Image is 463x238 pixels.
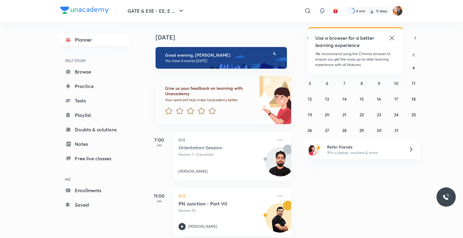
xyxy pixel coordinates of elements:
button: October 27, 2025 [322,125,332,135]
button: October 28, 2025 [340,125,349,135]
a: Doubts & solutions [60,124,130,136]
p: ECE [178,136,273,143]
abbr: October 15, 2025 [360,96,364,102]
abbr: October 30, 2025 [376,127,382,133]
button: October 5, 2025 [305,78,315,88]
button: October 17, 2025 [392,94,401,104]
button: October 31, 2025 [392,125,401,135]
abbr: October 7, 2025 [343,80,345,86]
button: October 26, 2025 [305,125,315,135]
abbr: October 25, 2025 [411,112,416,117]
img: Company Logo [60,7,109,14]
img: referral [309,143,321,155]
a: Planner [60,34,130,46]
button: October 18, 2025 [409,94,418,104]
h4: [DATE] [156,34,297,41]
button: October 21, 2025 [340,110,349,119]
p: ECE [178,192,273,199]
button: October 15, 2025 [357,94,367,104]
abbr: October 14, 2025 [342,96,347,102]
abbr: October 27, 2025 [325,127,329,133]
abbr: October 26, 2025 [307,127,312,133]
button: October 19, 2025 [305,110,315,119]
abbr: October 8, 2025 [361,80,363,86]
button: October 24, 2025 [392,110,401,119]
abbr: October 6, 2025 [326,80,328,86]
h5: 11:00 [147,192,171,199]
button: October 23, 2025 [374,110,384,119]
a: Company Logo [60,7,109,15]
p: We recommend using the Chrome browser to ensure you get the most up-to-date learning experience w... [315,51,395,67]
a: Practice [60,80,130,92]
h5: Orientation Session [178,145,254,151]
button: October 10, 2025 [392,78,401,88]
abbr: October 17, 2025 [394,96,398,102]
a: Browse [60,66,130,78]
abbr: October 10, 2025 [394,80,398,86]
h6: Give us your feedback on learning with Unacademy [165,86,253,96]
abbr: October 21, 2025 [342,112,346,117]
button: October 16, 2025 [374,94,384,104]
button: October 12, 2025 [305,94,315,104]
img: feedback_image [235,76,291,124]
abbr: October 31, 2025 [394,127,398,133]
p: Your word will help make Unacademy better [165,98,253,102]
a: Playlist [60,109,130,121]
p: AM [147,199,171,203]
img: Avatar [266,150,294,179]
a: Enrollments [60,184,130,196]
a: Saved [60,199,130,211]
p: Win a laptop, vouchers & more [327,150,401,155]
button: GATE & ESE - EE, E ... [124,5,188,17]
button: October 9, 2025 [374,78,384,88]
h5: Use a browser for a better learning experience [315,34,375,49]
img: Avatar [266,206,294,235]
p: Session 25 [178,208,273,213]
h5: PN Junction - Part VII [178,201,254,207]
button: October 14, 2025 [340,94,349,104]
button: October 25, 2025 [409,110,418,119]
h5: 7:00 [147,136,171,143]
abbr: October 23, 2025 [377,112,381,117]
button: October 20, 2025 [322,110,332,119]
p: AM [147,143,171,147]
h6: Refer friends [327,144,401,150]
abbr: October 13, 2025 [325,96,329,102]
img: evening [156,47,287,69]
p: [PERSON_NAME] [188,224,217,229]
h6: SELF STUDY [60,55,130,66]
p: [PERSON_NAME] [178,169,208,174]
abbr: October 12, 2025 [308,96,312,102]
p: Session 1 • Cancelled [178,152,273,157]
abbr: October 9, 2025 [378,80,380,86]
img: Ayush sagitra [392,6,403,16]
button: October 30, 2025 [374,125,384,135]
img: streak [369,8,375,14]
button: October 29, 2025 [357,125,367,135]
abbr: October 16, 2025 [377,96,381,102]
h6: ME [60,174,130,184]
a: Notes [60,138,130,150]
button: October 4, 2025 [409,63,418,72]
abbr: October 5, 2025 [309,80,311,86]
abbr: October 19, 2025 [308,112,312,117]
button: October 22, 2025 [357,110,367,119]
img: ttu [443,193,450,201]
abbr: October 20, 2025 [325,112,329,117]
abbr: October 29, 2025 [359,127,364,133]
button: October 11, 2025 [409,78,418,88]
abbr: October 4, 2025 [412,65,415,70]
a: Free live classes [60,152,130,164]
button: October 8, 2025 [357,78,367,88]
abbr: October 24, 2025 [394,112,398,117]
abbr: October 18, 2025 [411,96,416,102]
h6: Good evening, [PERSON_NAME] [165,52,282,58]
button: October 13, 2025 [322,94,332,104]
button: avatar [331,6,340,16]
p: You have 4 events [DATE] [165,58,282,63]
img: avatar [333,8,338,14]
button: October 6, 2025 [322,78,332,88]
abbr: October 11, 2025 [412,80,415,86]
abbr: Saturday [412,52,415,58]
button: October 7, 2025 [340,78,349,88]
